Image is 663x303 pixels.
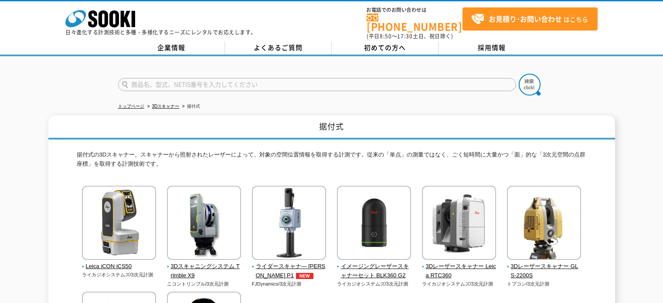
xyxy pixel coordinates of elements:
span: 8:50 [380,32,392,40]
img: 3Dスキャニングシステム Trimble X9 [167,186,241,262]
a: イメージングレーザースキャナーセット BLK360 G2 [337,254,411,280]
a: 3Dスキャナー [152,104,180,109]
a: 採用情報 [439,41,545,54]
a: 3Dスキャニングシステム Trimble X9 [167,254,241,280]
span: 初めての方へ [364,43,406,52]
strong: お見積り･お問い合わせ [489,14,562,24]
span: (平日 ～ 土日、祝日除く) [367,32,453,40]
img: イメージングレーザースキャナーセット BLK360 G2 [337,186,411,262]
p: 据付式の3Dスキャナー。スキャナーから照射されたレーザーによって、対象の空間位置情報を取得する計測です。従来の「単点」の測量ではなく、ごく短時間に大量かつ「面」的な「3次元空間の点群座標」を取得... [77,150,587,173]
span: 3Dレーザースキャナー GLS-2200S [507,262,581,280]
span: 17:30 [397,32,413,40]
a: トップページ [118,104,144,109]
img: Leica iCON iCS50 [82,186,156,262]
a: お見積り･お問い合わせはこちら [462,7,598,31]
img: 3Dレーザースキャナー Leica RTC360 [422,186,496,262]
a: 初めての方へ [332,41,439,54]
img: ライダースキャナ― FJD Trion P1 [252,186,326,262]
span: はこちら [471,13,588,26]
span: お電話でのお問い合わせは [367,7,462,13]
span: イメージングレーザースキャナーセット BLK360 G2 [337,262,411,280]
h1: 据付式 [48,116,615,140]
a: ライダースキャナ― [PERSON_NAME] P1NEW [252,254,326,280]
a: 3Dレーザースキャナー GLS-2200S [507,254,581,280]
img: NEW [294,273,316,279]
p: FJDynamics/3次元計測 [252,280,326,288]
span: ライダースキャナ― [PERSON_NAME] P1 [252,262,326,280]
p: ライカジオシステムズ/3次元計測 [337,280,411,288]
a: Leica iCON iCS50 [82,254,156,272]
a: [PHONE_NUMBER] [367,14,462,31]
p: ライカジオシステムズ/3次元計測 [422,280,496,288]
input: 商品名、型式、NETIS番号を入力してください [118,78,516,91]
li: 据付式 [180,102,200,111]
span: Leica iCON iCS50 [82,262,156,271]
p: ライカジオシステムズ/3次元計測 [82,271,156,279]
img: btn_search.png [519,74,541,95]
span: 3Dレーザースキャナー Leica RTC360 [422,262,496,280]
img: 3Dレーザースキャナー GLS-2200S [507,186,581,262]
a: よくあるご質問 [225,41,332,54]
a: 3Dレーザースキャナー Leica RTC360 [422,254,496,280]
p: ニコントリンブル/3次元計測 [167,280,241,288]
p: 日々進化する計測技術と多種・多様化するニーズにレンタルでお応えします。 [65,30,256,35]
span: 3Dスキャニングシステム Trimble X9 [167,262,241,280]
a: 企業情報 [118,41,225,54]
p: トプコン/3次元計測 [507,280,581,288]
